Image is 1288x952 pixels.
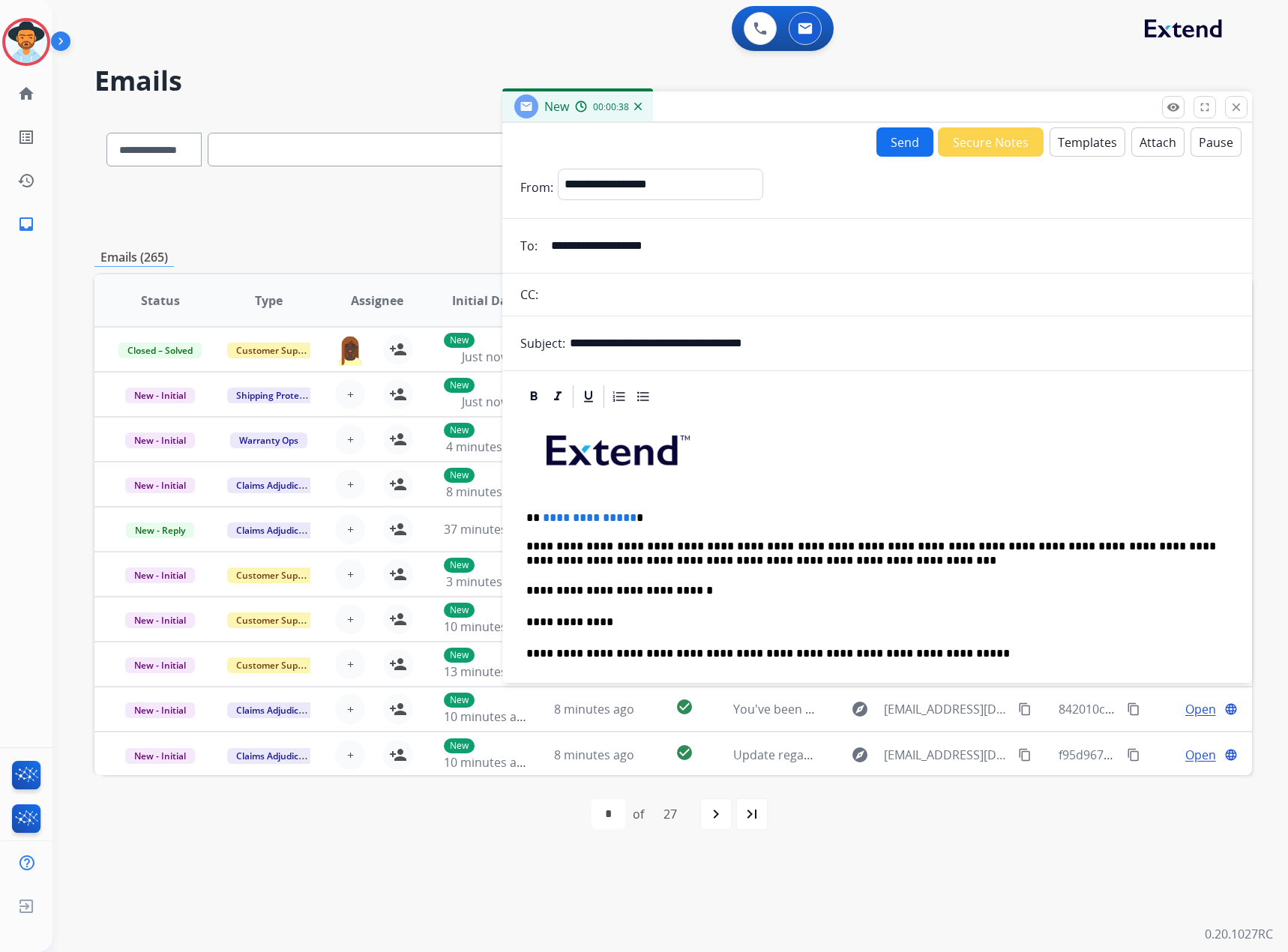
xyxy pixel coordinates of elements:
mat-icon: history [17,172,35,190]
button: Send [876,127,933,157]
mat-icon: explore [851,700,869,718]
button: Attach [1131,127,1185,157]
mat-icon: check_circle [675,744,693,762]
span: Shipping Protection [227,388,330,403]
span: New - Initial [125,657,195,673]
span: + [347,610,354,628]
mat-icon: remove_red_eye [1167,100,1180,114]
button: + [335,424,365,454]
span: 842010c7-c9f6-4352-b548-46939214bf96 [1059,701,1284,717]
mat-icon: close [1230,100,1243,114]
mat-icon: check_circle [675,698,693,716]
span: 10 minutes ago [444,708,531,725]
span: 4 minutes ago [446,439,526,455]
button: + [335,514,365,544]
mat-icon: person_add [389,385,407,403]
div: Bullet List [632,385,654,408]
mat-icon: content_copy [1127,748,1140,762]
div: of [633,805,644,823]
span: 8 minutes ago [554,747,634,763]
mat-icon: person_add [389,655,407,673]
span: Status [141,292,180,310]
img: agent-avatar [335,334,365,366]
span: + [347,430,354,448]
span: + [347,655,354,673]
button: Templates [1050,127,1125,157]
span: You've been assigned a new service order: 6b9ecb47-ff0a-4b9e-8a9e-0a6545262159 [733,701,1203,717]
mat-icon: fullscreen [1198,100,1212,114]
button: + [335,469,365,499]
mat-icon: last_page [743,805,761,823]
p: New [444,738,475,753]
div: 27 [651,799,689,829]
span: Customer Support [227,343,325,358]
button: + [335,694,365,724]
p: New [444,468,475,483]
button: Secure Notes [938,127,1044,157]
mat-icon: language [1224,748,1238,762]
div: Italic [547,385,569,408]
span: + [347,565,354,583]
span: + [347,520,354,538]
h2: Emails [94,66,1252,96]
p: New [444,693,475,708]
mat-icon: person_add [389,340,407,358]
mat-icon: person_add [389,475,407,493]
p: New [444,333,475,348]
span: Customer Support [227,567,325,583]
p: Emails (265) [94,248,174,267]
button: + [335,604,365,634]
span: 13 minutes ago [444,663,531,680]
span: Claims Adjudication [227,477,330,493]
mat-icon: content_copy [1127,702,1140,716]
p: To: [520,237,538,255]
span: New - Initial [125,388,195,403]
span: Closed – Solved [118,343,202,358]
span: New - Initial [125,477,195,493]
mat-icon: person_add [389,430,407,448]
div: Ordered List [608,385,631,408]
span: Assignee [351,292,403,310]
span: Just now [462,394,510,410]
span: 8 minutes ago [446,483,526,500]
span: Claims Adjudication [227,748,330,764]
span: + [347,700,354,718]
span: [EMAIL_ADDRESS][DOMAIN_NAME] [884,746,1011,764]
span: Type [255,292,283,310]
mat-icon: person_add [389,565,407,583]
span: Open [1185,700,1216,718]
p: From: [520,178,553,196]
span: New - Initial [125,748,195,764]
p: 0.20.1027RC [1205,925,1273,943]
p: Subject: [520,334,565,352]
span: 37 minutes ago [444,521,531,537]
mat-icon: content_copy [1018,702,1032,716]
span: Warranty Ops [230,433,307,448]
mat-icon: person_add [389,700,407,718]
span: f95d967a-cacc-4b27-870f-328bd658eb6d [1059,747,1286,763]
span: New - Initial [125,612,195,628]
p: New [444,378,475,393]
span: Customer Support [227,657,325,673]
mat-icon: content_copy [1018,748,1032,762]
img: avatar [5,21,47,63]
mat-icon: explore [851,746,869,764]
span: 3 minutes ago [446,573,526,590]
p: CC: [520,286,538,304]
span: Open [1185,746,1216,764]
span: + [347,746,354,764]
span: New - Initial [125,567,195,583]
mat-icon: person_add [389,746,407,764]
span: New - Initial [125,433,195,448]
mat-icon: list_alt [17,128,35,146]
p: New [444,603,475,618]
button: + [335,740,365,770]
span: New - Initial [125,702,195,718]
div: Underline [577,385,600,408]
mat-icon: language [1224,702,1238,716]
button: + [335,379,365,409]
span: Claims Adjudication [227,702,330,718]
span: + [347,475,354,493]
p: New [444,558,475,573]
p: New [444,648,475,663]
